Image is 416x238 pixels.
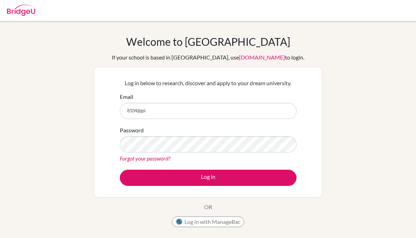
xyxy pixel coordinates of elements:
p: OR [204,203,212,211]
button: Log in [120,170,297,186]
a: Forgot your password? [120,155,170,162]
label: Password [120,126,144,134]
p: Log in below to research, discover and apply to your dream university. [120,79,297,87]
a: [DOMAIN_NAME] [239,54,285,61]
button: Log in with ManageBac [172,217,244,227]
label: Email [120,93,133,101]
div: If your school is based in [GEOGRAPHIC_DATA], use to login. [112,53,304,62]
img: Bridge-U [7,5,35,16]
h1: Welcome to [GEOGRAPHIC_DATA] [126,35,290,48]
